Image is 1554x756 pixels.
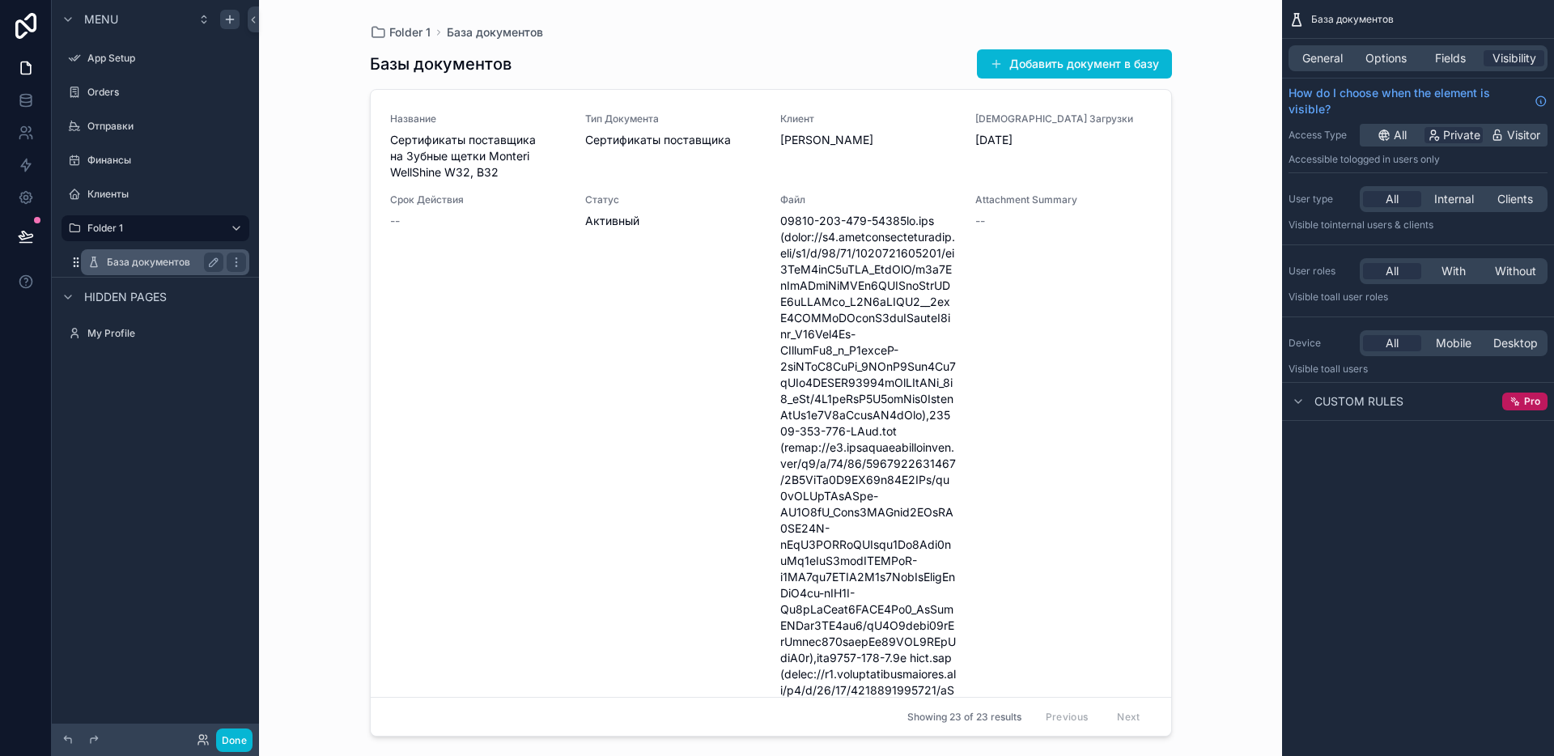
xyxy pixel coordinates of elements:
a: Клиенты [62,181,249,207]
label: Клиенты [87,188,246,201]
span: all users [1330,363,1368,375]
span: Menu [84,11,118,28]
span: All user roles [1330,291,1388,303]
p: Visible to [1289,291,1548,304]
span: Internal users & clients [1330,219,1433,231]
span: Private [1443,127,1480,143]
span: All [1394,127,1407,143]
span: Fields [1435,50,1466,66]
span: Hidden pages [84,289,167,305]
p: Visible to [1289,219,1548,231]
span: All [1386,263,1399,279]
span: Options [1365,50,1407,66]
span: Pro [1524,395,1540,408]
span: Showing 23 of 23 results [907,711,1021,724]
label: База документов [107,256,217,269]
label: User type [1289,193,1353,206]
a: App Setup [62,45,249,71]
span: Clients [1497,191,1533,207]
a: Финансы [62,147,249,173]
span: Without [1495,263,1536,279]
label: Folder 1 [87,222,217,235]
span: General [1302,50,1343,66]
span: Logged in users only [1349,153,1440,165]
a: Orders [62,79,249,105]
a: База документов [81,249,249,275]
span: All [1386,191,1399,207]
a: Folder 1 [62,215,249,241]
span: Desktop [1493,335,1538,351]
label: User roles [1289,265,1353,278]
span: Visitor [1507,127,1540,143]
a: How do I choose when the element is visible? [1289,85,1548,117]
label: App Setup [87,52,246,65]
span: Custom rules [1314,393,1403,410]
a: My Profile [62,321,249,346]
p: Visible to [1289,363,1548,376]
p: Accessible to [1289,153,1548,166]
label: Финансы [87,154,246,167]
span: Internal [1434,191,1474,207]
label: Orders [87,86,246,99]
span: Mobile [1436,335,1471,351]
a: Отправки [62,113,249,139]
button: Done [216,728,253,752]
span: База документов [1311,13,1394,26]
label: Отправки [87,120,246,133]
span: How do I choose when the element is visible? [1289,85,1528,117]
label: Device [1289,337,1353,350]
span: Visibility [1492,50,1536,66]
label: My Profile [87,327,246,340]
span: All [1386,335,1399,351]
span: With [1441,263,1466,279]
label: Access Type [1289,129,1353,142]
